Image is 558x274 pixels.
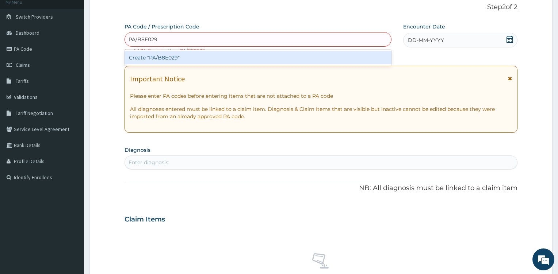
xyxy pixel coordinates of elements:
img: d_794563401_company_1708531726252_794563401 [14,36,30,55]
p: Please enter PA codes before entering items that are not attached to a PA code [130,92,512,100]
label: Encounter Date [403,23,445,30]
div: Chat with us now [38,41,123,50]
span: Dashboard [16,30,39,36]
small: Invalid PA Code for User: PA/B8E029 [125,48,205,53]
span: Tariff Negotiation [16,110,53,116]
span: Tariffs [16,78,29,84]
p: Step 2 of 2 [125,3,517,11]
label: PA Code / Prescription Code [125,23,199,30]
p: NB: All diagnosis must be linked to a claim item [125,184,517,193]
div: Minimize live chat window [120,4,137,21]
textarea: Type your message and hit 'Enter' [4,199,139,225]
div: Enter diagnosis [129,159,168,166]
p: All diagnoses entered must be linked to a claim item. Diagnosis & Claim Items that are visible bu... [130,105,512,120]
span: We're online! [42,92,101,166]
span: DD-MM-YYYY [408,36,444,44]
label: Diagnosis [125,146,150,154]
div: Create "PA/B8E029" [125,51,391,64]
span: Claims [16,62,30,68]
span: Switch Providers [16,13,53,20]
h1: Important Notice [130,75,185,83]
h3: Claim Items [125,216,165,224]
